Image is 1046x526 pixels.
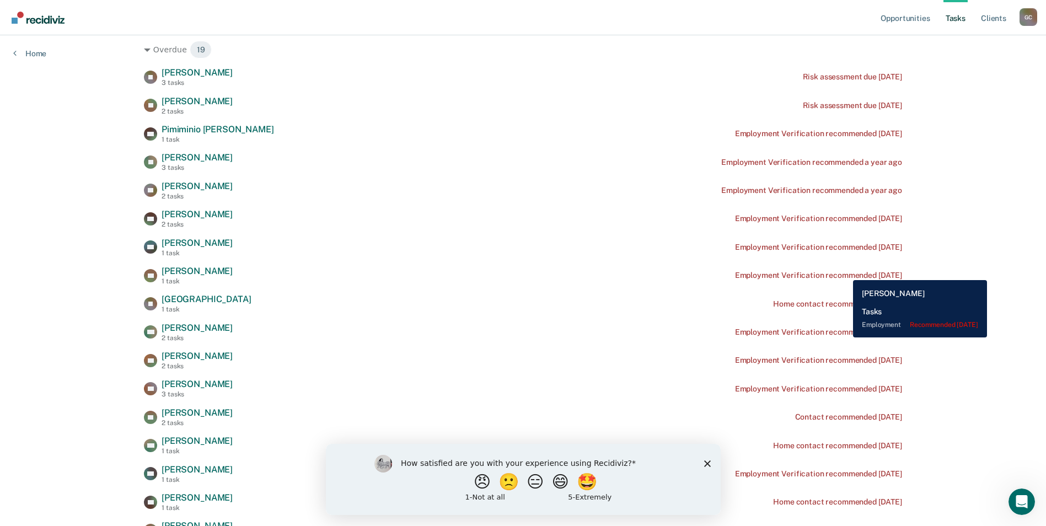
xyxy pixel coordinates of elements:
span: 19 [190,41,212,58]
span: [PERSON_NAME] [162,209,233,219]
div: Employment Verification recommended [DATE] [735,129,902,138]
span: [GEOGRAPHIC_DATA] [162,294,251,304]
div: 1 task [162,504,233,512]
div: 3 tasks [162,164,233,171]
div: 1 task [162,447,233,455]
span: [PERSON_NAME] [162,67,233,78]
button: Profile dropdown button [1020,8,1037,26]
span: [PERSON_NAME] [162,181,233,191]
img: Recidiviz [12,12,65,24]
div: 2 tasks [162,108,233,115]
span: [PERSON_NAME] [162,379,233,389]
div: Employment Verification recommended [DATE] [735,469,902,479]
div: Risk assessment due [DATE] [803,72,902,82]
div: 3 tasks [162,390,233,398]
div: Contact recommended [DATE] [795,412,902,422]
div: Employment Verification recommended [DATE] [735,214,902,223]
span: Pimiminio [PERSON_NAME] [162,124,273,135]
div: 1 task [162,476,233,484]
div: G C [1020,8,1037,26]
div: Employment Verification recommended a year ago [721,186,902,195]
iframe: Intercom live chat [1009,489,1035,515]
span: [PERSON_NAME] [162,351,233,361]
div: Overdue 19 [144,41,902,58]
div: Employment Verification recommended [DATE] [735,384,902,394]
span: [PERSON_NAME] [162,266,233,276]
div: 1 task [162,249,233,257]
div: 2 tasks [162,334,233,342]
div: Employment Verification recommended [DATE] [735,243,902,252]
div: Home contact recommended [DATE] [773,441,902,450]
a: Home [13,49,46,58]
div: Employment Verification recommended a year ago [721,158,902,167]
span: [PERSON_NAME] [162,96,233,106]
span: [PERSON_NAME] [162,152,233,163]
iframe: Survey by Kim from Recidiviz [326,444,721,515]
div: Home contact recommended [DATE] [773,497,902,507]
span: [PERSON_NAME] [162,323,233,333]
div: 1 task [162,305,251,313]
div: 2 tasks [162,362,233,370]
div: 3 tasks [162,79,233,87]
span: [PERSON_NAME] [162,464,233,475]
div: Employment Verification recommended [DATE] [735,328,902,337]
div: 2 tasks [162,192,233,200]
div: 2 tasks [162,419,233,427]
div: Home contact recommended [DATE] [773,299,902,309]
span: [PERSON_NAME] [162,436,233,446]
div: Employment Verification recommended [DATE] [735,271,902,280]
div: 2 tasks [162,221,233,228]
span: [PERSON_NAME] [162,492,233,503]
div: Risk assessment due [DATE] [803,101,902,110]
div: Employment Verification recommended [DATE] [735,356,902,365]
span: [PERSON_NAME] [162,238,233,248]
span: [PERSON_NAME] [162,407,233,418]
div: 1 task [162,136,273,143]
div: 1 task [162,277,233,285]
